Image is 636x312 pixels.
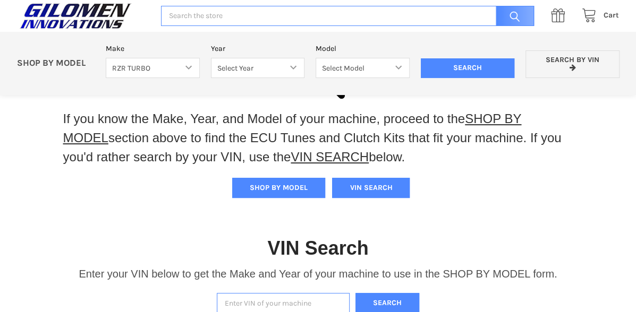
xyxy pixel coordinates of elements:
label: Make [106,43,200,54]
input: Search the store [161,6,534,27]
span: Cart [604,11,619,20]
button: SHOP BY MODEL [232,178,325,198]
label: Year [211,43,305,54]
a: Cart [576,9,619,22]
label: Model [316,43,410,54]
a: Search by VIN [525,50,620,79]
p: SHOP BY MODEL [11,58,100,69]
p: If you know the Make, Year, and Model of your machine, proceed to the section above to find the E... [63,109,573,167]
input: Search [421,58,515,79]
a: SHOP BY MODEL [63,111,522,145]
p: Enter your VIN below to get the Make and Year of your machine to use in the SHOP BY MODEL form. [79,266,557,282]
button: VIN SEARCH [332,178,410,198]
a: GILOMEN INNOVATIONS [17,3,150,29]
a: VIN SEARCH [291,150,369,164]
input: Search [490,6,534,27]
h1: VIN Search [267,236,368,260]
img: GILOMEN INNOVATIONS [17,3,134,29]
